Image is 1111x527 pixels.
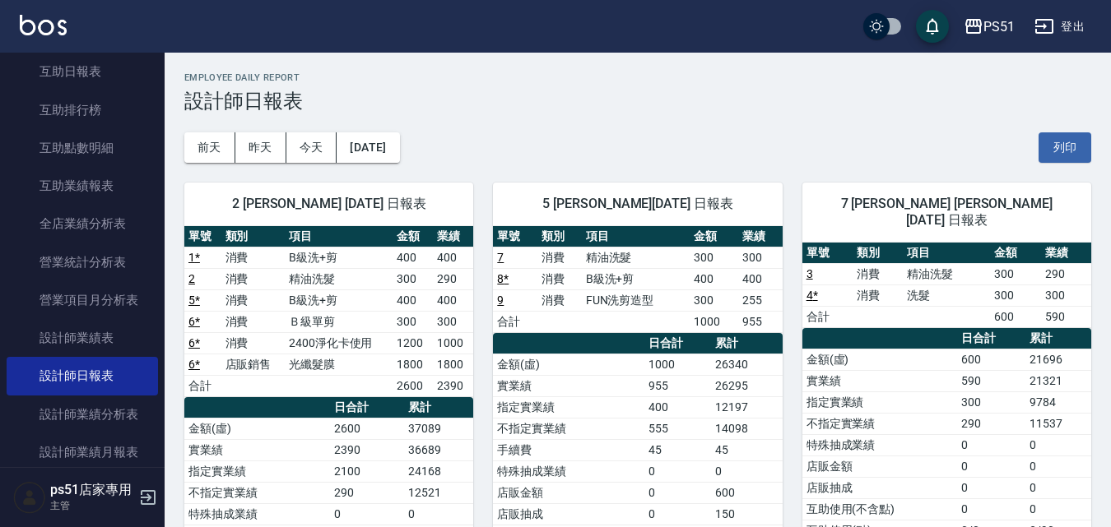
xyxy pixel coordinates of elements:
[184,132,235,163] button: 前天
[802,434,957,455] td: 特殊抽成業績
[802,477,957,498] td: 店販抽成
[20,15,67,35] img: Logo
[221,354,285,375] td: 店販銷售
[1025,349,1091,370] td: 21696
[644,375,711,396] td: 955
[7,53,158,90] a: 互助日報表
[393,354,433,375] td: 1800
[711,396,783,418] td: 12197
[285,226,393,247] th: 項目
[330,439,404,460] td: 2390
[221,226,285,247] th: 類別
[957,434,1025,455] td: 0
[1025,455,1091,477] td: 0
[393,247,433,268] td: 400
[644,396,711,418] td: 400
[537,268,582,289] td: 消費
[493,226,782,333] table: a dense table
[433,354,473,375] td: 1800
[330,503,404,525] td: 0
[802,391,957,413] td: 指定實業績
[738,226,783,247] th: 業績
[990,284,1040,306] td: 300
[1025,328,1091,349] th: 累計
[690,226,738,247] th: 金額
[644,418,711,439] td: 555
[433,332,473,354] td: 1000
[493,418,644,439] td: 不指定實業績
[1025,370,1091,391] td: 21321
[644,439,711,460] td: 45
[990,263,1040,284] td: 300
[221,289,285,311] td: 消費
[802,370,957,391] td: 實業績
[184,72,1091,83] h2: Employee Daily Report
[285,268,393,289] td: 精油洗髮
[1028,12,1091,42] button: 登出
[330,397,404,418] th: 日合計
[184,418,330,439] td: 金額(虛)
[1025,498,1091,520] td: 0
[221,332,285,354] td: 消費
[582,268,690,289] td: B級洗+剪
[285,354,393,375] td: 光纖髮膜
[404,482,473,503] td: 12521
[1041,306,1091,327] td: 590
[513,196,762,212] span: 5 [PERSON_NAME][DATE] 日報表
[983,16,1015,37] div: PS51
[497,251,504,264] a: 7
[7,319,158,357] a: 設計師業績表
[802,306,853,327] td: 合計
[537,247,582,268] td: 消費
[957,413,1025,434] td: 290
[493,354,644,375] td: 金額(虛)
[582,226,690,247] th: 項目
[711,460,783,482] td: 0
[221,268,285,289] td: 消費
[1025,413,1091,434] td: 11537
[1025,477,1091,498] td: 0
[330,460,404,482] td: 2100
[7,243,158,281] a: 營業統計分析表
[393,311,433,332] td: 300
[337,132,399,163] button: [DATE]
[286,132,337,163] button: 今天
[493,439,644,460] td: 手續費
[184,482,330,503] td: 不指定實業績
[433,311,473,332] td: 300
[802,243,853,264] th: 單號
[807,267,813,280] a: 3
[493,460,644,482] td: 特殊抽成業績
[582,247,690,268] td: 精油洗髮
[711,439,783,460] td: 45
[204,196,453,212] span: 2 [PERSON_NAME] [DATE] 日報表
[393,226,433,247] th: 金額
[7,205,158,243] a: 全店業績分析表
[188,272,195,285] a: 2
[7,433,158,471] a: 設計師業績月報表
[7,167,158,205] a: 互助業績報表
[493,482,644,503] td: 店販金額
[537,289,582,311] td: 消費
[50,482,134,498] h5: ps51店家專用
[404,397,473,418] th: 累計
[493,396,644,418] td: 指定實業績
[7,395,158,433] a: 設計師業績分析表
[285,289,393,311] td: B級洗+剪
[644,460,711,482] td: 0
[7,91,158,129] a: 互助排行榜
[433,268,473,289] td: 290
[393,332,433,354] td: 1200
[1025,434,1091,455] td: 0
[184,439,330,460] td: 實業績
[433,247,473,268] td: 400
[903,263,990,284] td: 精油洗髮
[221,247,285,268] td: 消費
[7,129,158,167] a: 互助點數明細
[393,375,433,396] td: 2600
[184,226,473,397] table: a dense table
[916,10,949,43] button: save
[711,354,783,375] td: 26340
[957,498,1025,520] td: 0
[690,311,738,332] td: 1000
